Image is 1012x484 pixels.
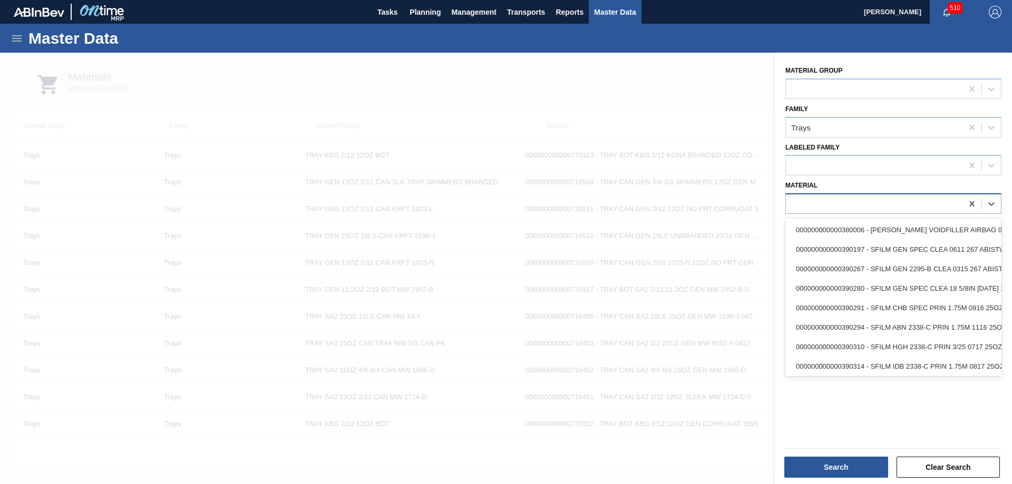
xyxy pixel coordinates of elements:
label: Material Group [785,67,842,74]
div: Trays [791,123,811,132]
h1: Master Data [28,32,216,44]
div: 000000000000390291 - SFILM CHB SPEC PRIN 1.75M 0916 25OZ 267 [785,298,1001,318]
label: Family [785,105,808,113]
span: 510 [948,2,962,14]
div: 000000000000390280 - SFILM GEN SPEC CLEA 18 5/8IN [DATE] 267 AB [785,279,1001,298]
span: Reports [556,6,583,18]
div: 000000000000390314 - SFILM IDB 2338-C PRIN 1.75M 0817 25OZ 26 [785,357,1001,376]
div: 000000000000380006 - [PERSON_NAME] VOIDFILLER AIRBAG 0104 36IN 84IN NR [785,220,1001,240]
button: Notifications [930,5,964,19]
span: Master Data [594,6,636,18]
span: Planning [410,6,441,18]
span: Tasks [376,6,399,18]
span: Management [451,6,497,18]
img: TNhmsLtSVTkK8tSr43FrP2fwEKptu5GPRR3wAAAABJRU5ErkJggg== [14,7,64,17]
img: Logout [989,6,1001,18]
div: 000000000000390294 - SFILM ABN 2338-C PRIN 1.75M 1116 25OZ 26 [785,318,1001,337]
button: Search [784,457,888,478]
label: Material [785,182,818,189]
div: 000000000000390267 - SFILM GEN 2295-B CLEA 0315 267 ABISTW 03 [785,259,1001,279]
button: Clear Search [897,457,1000,478]
label: Labeled Family [785,144,840,151]
div: 000000000000390197 - SFILM GEN SPEC CLEA 0611 267 ABISTW 06/2 [785,240,1001,259]
div: 000000000000390310 - SFILM HGH 2338-C PRIN 3/25 0717 25OZ 267 [785,337,1001,357]
span: Transports [507,6,545,18]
